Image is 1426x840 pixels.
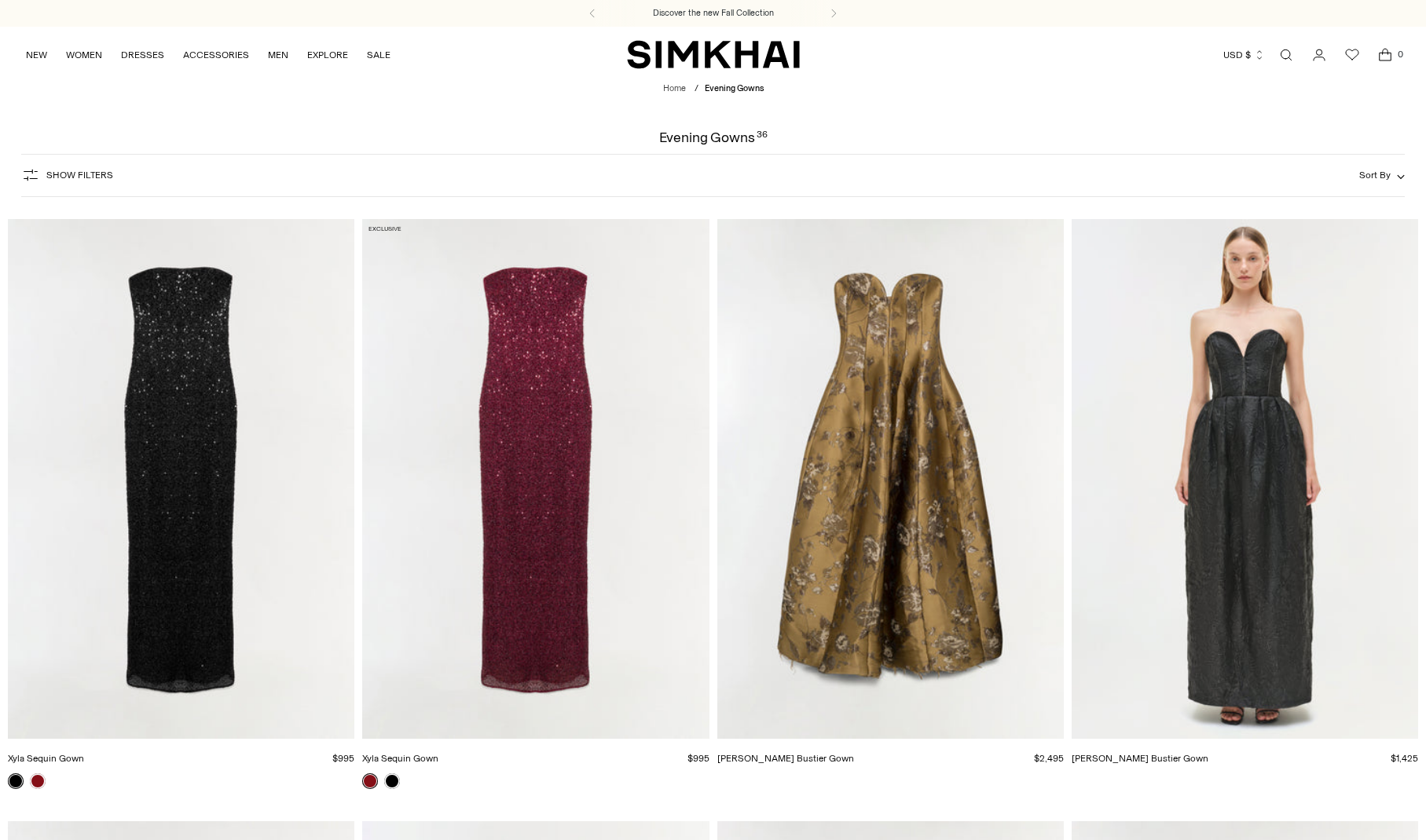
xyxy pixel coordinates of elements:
[687,753,709,764] span: $995
[307,38,348,72] a: EXPLORE
[46,170,113,181] span: Show Filters
[705,83,764,93] span: Evening Gowns
[121,38,164,72] a: DRESSES
[757,130,768,144] div: 36
[663,83,686,93] a: Home
[1223,38,1265,72] button: USD $
[717,219,1064,739] a: Elaria Jacquard Bustier Gown
[653,7,774,20] a: Discover the new Fall Collection
[1359,166,1405,184] button: Sort By
[1391,753,1418,764] span: $1,425
[1270,39,1302,71] a: Open search modal
[1072,219,1418,739] a: Adeena Jacquard Bustier Gown
[627,39,800,70] a: SIMKHAI
[268,38,288,72] a: MEN
[66,38,102,72] a: WOMEN
[367,38,390,72] a: SALE
[717,753,854,764] a: [PERSON_NAME] Bustier Gown
[26,38,47,72] a: NEW
[21,163,113,188] button: Show Filters
[332,753,354,764] span: $995
[183,38,249,72] a: ACCESSORIES
[8,753,84,764] a: Xyla Sequin Gown
[1393,47,1407,61] span: 0
[1369,39,1401,71] a: Open cart modal
[1336,39,1368,71] a: Wishlist
[1072,753,1208,764] a: [PERSON_NAME] Bustier Gown
[362,219,709,739] a: Xyla Sequin Gown
[695,82,698,96] div: /
[663,82,764,96] nav: breadcrumbs
[362,753,438,764] a: Xyla Sequin Gown
[8,219,354,739] a: Xyla Sequin Gown
[1034,753,1064,764] span: $2,495
[1303,39,1335,71] a: Go to the account page
[659,130,768,144] h1: Evening Gowns
[1359,170,1391,181] span: Sort By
